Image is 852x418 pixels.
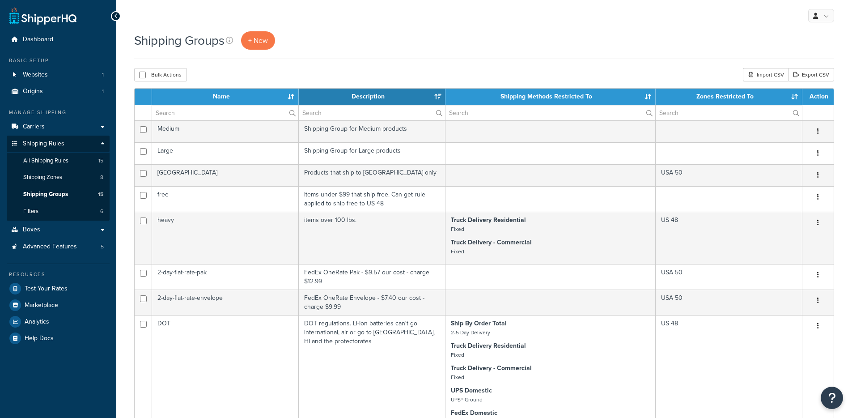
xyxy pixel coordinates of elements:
[7,297,110,313] a: Marketplace
[299,212,445,264] td: items over 100 lbs.
[656,212,802,264] td: US 48
[23,208,38,215] span: Filters
[7,203,110,220] a: Filters 6
[7,67,110,83] li: Websites
[299,120,445,142] td: Shipping Group for Medium products
[451,319,507,328] strong: Ship By Order Total
[23,191,68,198] span: Shipping Groups
[451,225,464,233] small: Fixed
[656,290,802,315] td: USA 50
[98,157,103,165] span: 15
[7,153,110,169] li: All Shipping Rules
[299,290,445,315] td: FedEx OneRate Envelope - $7.40 our cost - charge $9.99
[23,174,62,181] span: Shipping Zones
[451,215,526,225] strong: Truck Delivery Residential
[7,136,110,152] a: Shipping Rules
[23,157,68,165] span: All Shipping Rules
[299,105,445,120] input: Search
[7,314,110,330] a: Analytics
[152,186,299,212] td: free
[7,67,110,83] a: Websites 1
[299,264,445,290] td: FedEx OneRate Pak - $9.57 our cost - charge $12.99
[25,302,58,309] span: Marketplace
[7,186,110,203] a: Shipping Groups 15
[152,142,299,164] td: Large
[248,35,268,46] span: + New
[100,208,103,215] span: 6
[23,36,53,43] span: Dashboard
[25,335,54,342] span: Help Docs
[788,68,834,81] a: Export CSV
[451,386,492,395] strong: UPS Domestic
[23,226,40,234] span: Boxes
[7,281,110,297] a: Test Your Rates
[299,142,445,164] td: Shipping Group for Large products
[23,71,48,79] span: Websites
[25,318,49,326] span: Analytics
[9,7,76,25] a: ShipperHQ Home
[451,396,483,404] small: UPS® Ground
[451,328,490,337] small: 2-5 Day Delivery
[98,191,103,198] span: 15
[101,243,104,251] span: 5
[7,203,110,220] li: Filters
[7,271,110,278] div: Resources
[7,31,110,48] a: Dashboard
[7,222,110,238] a: Boxes
[656,264,802,290] td: USA 50
[7,169,110,186] a: Shipping Zones 8
[451,341,526,350] strong: Truck Delivery Residential
[451,238,532,247] strong: Truck Delivery - Commercial
[7,169,110,186] li: Shipping Zones
[23,123,45,131] span: Carriers
[152,120,299,142] td: Medium
[451,373,464,381] small: Fixed
[451,363,532,373] strong: Truck Delivery - Commercial
[23,88,43,95] span: Origins
[7,153,110,169] a: All Shipping Rules 15
[23,140,64,148] span: Shipping Rules
[451,247,464,256] small: Fixed
[656,105,802,120] input: Search
[102,88,104,95] span: 1
[445,89,656,105] th: Shipping Methods Restricted To: activate to sort column ascending
[299,186,445,212] td: Items under $99 that ship free. Can get rule applied to ship free to US 48
[821,387,843,409] button: Open Resource Center
[152,89,299,105] th: Name: activate to sort column ascending
[23,243,77,251] span: Advanced Features
[152,212,299,264] td: heavy
[7,239,110,255] a: Advanced Features 5
[299,89,445,105] th: Description: activate to sort column ascending
[241,31,275,50] a: + New
[134,32,225,49] h1: Shipping Groups
[7,136,110,221] li: Shipping Rules
[25,285,68,293] span: Test Your Rates
[7,239,110,255] li: Advanced Features
[152,164,299,186] td: [GEOGRAPHIC_DATA]
[152,290,299,315] td: 2-day-flat-rate-envelope
[7,57,110,64] div: Basic Setup
[152,264,299,290] td: 2-day-flat-rate-pak
[7,330,110,346] a: Help Docs
[743,68,788,81] div: Import CSV
[134,68,187,81] button: Bulk Actions
[7,83,110,100] li: Origins
[7,186,110,203] li: Shipping Groups
[656,89,802,105] th: Zones Restricted To: activate to sort column ascending
[445,105,655,120] input: Search
[656,164,802,186] td: USA 50
[7,83,110,100] a: Origins 1
[102,71,104,79] span: 1
[100,174,103,181] span: 8
[299,164,445,186] td: Products that ship to [GEOGRAPHIC_DATA] only
[451,408,497,418] strong: FedEx Domestic
[7,119,110,135] a: Carriers
[802,89,834,105] th: Action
